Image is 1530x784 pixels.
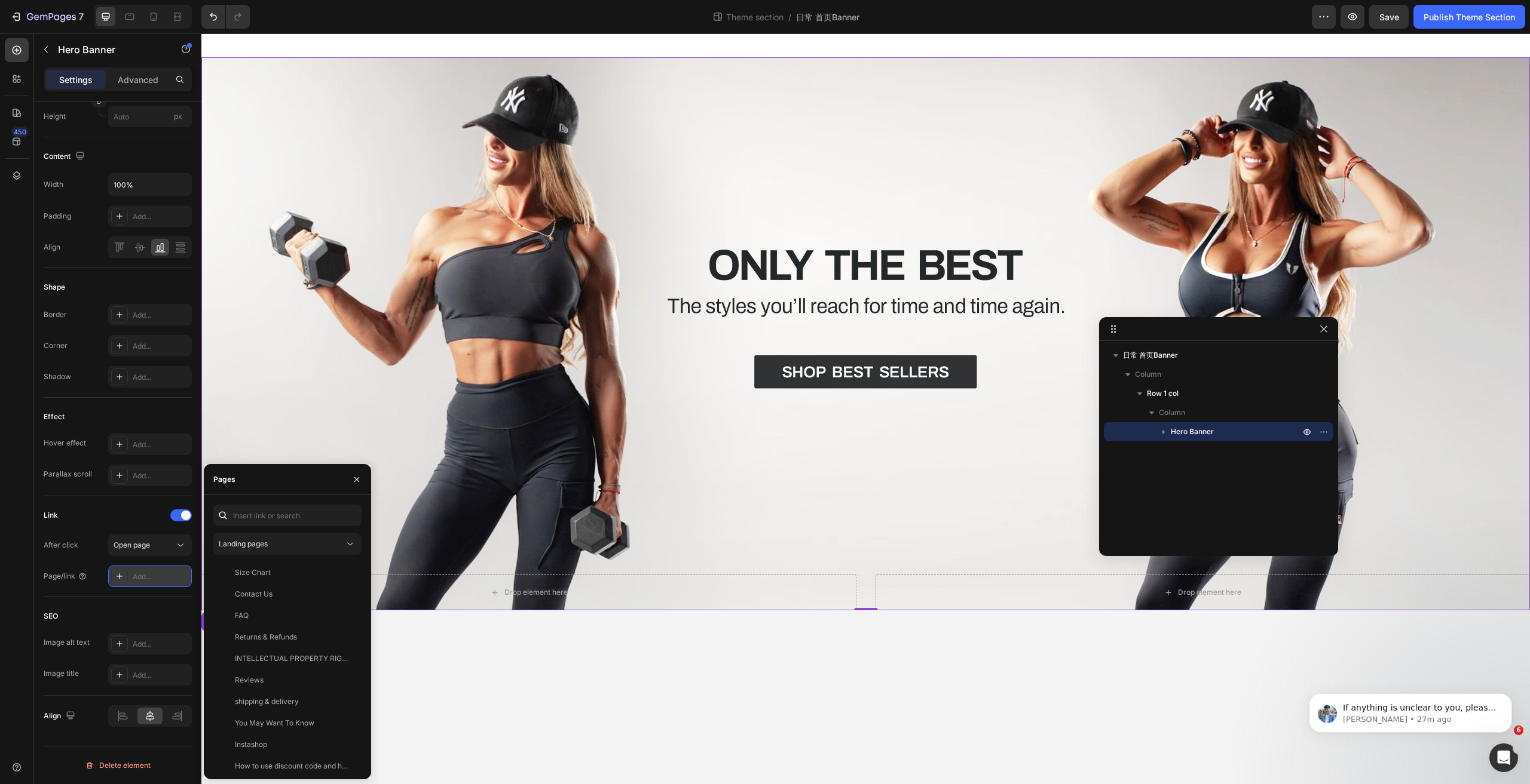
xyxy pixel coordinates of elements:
[201,5,250,29] div: Undo/Redo
[219,539,268,548] span: Landing pages
[44,571,87,582] div: Page/link
[1413,5,1525,29] button: Publish Theme Section
[1291,668,1530,752] iframe: Intercom notifications message
[44,637,90,648] div: Image alt text
[235,739,267,750] div: Instashop
[235,653,350,664] div: INTELLECTUAL PROPERTY RIGHTS
[44,282,65,293] div: Shape
[174,112,182,121] span: px
[235,589,273,599] div: Contact Us
[235,567,271,578] div: Size Chart
[1514,725,1523,735] span: 6
[114,540,150,549] span: Open page
[133,211,189,222] div: Add...
[1379,12,1399,22] span: Save
[235,718,314,728] div: You May Want To Know
[133,571,189,582] div: Add...
[1171,426,1214,438] span: Hero Banner
[5,5,89,29] button: 7
[213,533,362,555] button: Landing pages
[133,310,189,321] div: Add...
[796,11,859,23] span: 日常 首页Banner
[44,111,66,122] label: Height
[201,33,1530,784] iframe: Design area
[1159,407,1185,419] span: Column
[235,610,249,621] div: FAQ
[44,438,86,448] div: Hover effect
[1369,5,1409,29] button: Save
[44,309,67,320] div: Border
[235,696,299,707] div: shipping & delivery
[44,469,92,479] div: Parallax scroll
[44,611,58,622] div: SEO
[44,340,68,351] div: Corner
[108,534,192,556] button: Open page
[977,554,1040,564] div: Drop element here
[44,411,65,422] div: Effect
[109,174,191,195] input: Auto
[1424,11,1515,23] div: Publish Theme Section
[1489,743,1518,772] iframe: Intercom live chat
[213,474,235,485] div: Pages
[85,758,151,773] div: Delete element
[44,756,192,775] button: Delete element
[788,11,791,23] span: /
[724,11,786,23] span: Theme section
[133,439,189,450] div: Add...
[44,149,87,165] div: Content
[133,341,189,352] div: Add...
[235,761,350,771] div: How to use discount code and how to choose payment method
[78,10,84,24] p: 7
[133,670,189,681] div: Add...
[235,675,264,685] div: Reviews
[118,73,158,86] p: Advanced
[235,632,297,642] div: Returns & Refunds
[14,583,62,594] div: Hero Banner
[44,510,58,521] div: Link
[133,639,189,650] div: Add...
[44,540,78,551] div: After click
[44,242,60,253] div: Align
[1123,349,1178,361] span: 日常 首页Banner
[133,372,189,383] div: Add...
[108,106,192,127] input: px
[1135,368,1161,380] span: Column
[58,42,160,57] p: Hero Banner
[303,554,366,564] div: Drop element here
[44,211,71,222] div: Padding
[44,668,79,679] div: Image title
[133,471,189,481] div: Add...
[44,179,63,190] div: Width
[44,371,71,382] div: Shadow
[59,73,93,86] p: Settings
[1147,388,1179,399] span: Row 1 col
[213,505,362,526] input: Insert link or search
[44,708,78,724] div: Align
[11,127,29,137] div: 450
